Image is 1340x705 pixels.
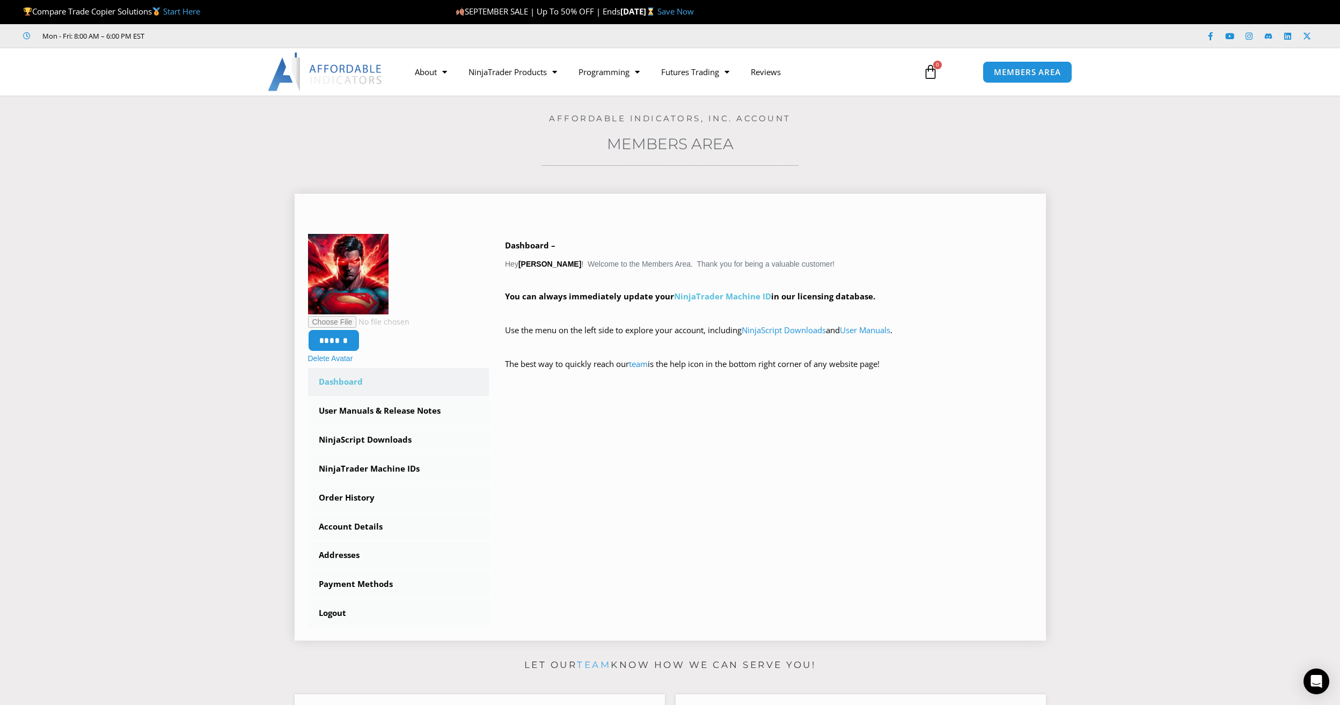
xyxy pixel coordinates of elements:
[933,61,942,69] span: 0
[505,357,1033,387] p: The best way to quickly reach our is the help icon in the bottom right corner of any website page!
[268,53,383,91] img: LogoAI | Affordable Indicators – NinjaTrader
[983,61,1072,83] a: MEMBERS AREA
[152,8,160,16] img: 🥇
[308,484,489,512] a: Order History
[647,8,655,16] img: ⌛
[907,56,954,87] a: 0
[458,60,568,84] a: NinjaTrader Products
[23,6,200,17] span: Compare Trade Copier Solutions
[308,426,489,454] a: NinjaScript Downloads
[505,323,1033,353] p: Use the menu on the left side to explore your account, including and .
[308,455,489,483] a: NinjaTrader Machine IDs
[163,6,200,17] a: Start Here
[308,513,489,541] a: Account Details
[650,60,740,84] a: Futures Trading
[159,31,320,41] iframe: Customer reviews powered by Trustpilot
[40,30,144,42] span: Mon - Fri: 8:00 AM – 6:00 PM EST
[505,240,555,251] b: Dashboard –
[308,368,489,627] nav: Account pages
[518,260,581,268] strong: [PERSON_NAME]
[295,657,1046,674] p: Let our know how we can serve you!
[568,60,650,84] a: Programming
[1304,669,1329,694] div: Open Intercom Messenger
[742,325,826,335] a: NinjaScript Downloads
[577,659,611,670] a: team
[740,60,792,84] a: Reviews
[404,60,458,84] a: About
[404,60,911,84] nav: Menu
[308,599,489,627] a: Logout
[308,397,489,425] a: User Manuals & Release Notes
[607,135,734,153] a: Members Area
[674,291,771,302] a: NinjaTrader Machine ID
[629,358,648,369] a: team
[840,325,890,335] a: User Manuals
[308,541,489,569] a: Addresses
[308,570,489,598] a: Payment Methods
[549,113,791,123] a: Affordable Indicators, Inc. Account
[657,6,694,17] a: Save Now
[24,8,32,16] img: 🏆
[456,8,464,16] img: 🍂
[505,238,1033,387] div: Hey ! Welcome to the Members Area. Thank you for being a valuable customer!
[994,68,1061,76] span: MEMBERS AREA
[505,291,875,302] strong: You can always immediately update your in our licensing database.
[456,6,620,17] span: SEPTEMBER SALE | Up To 50% OFF | Ends
[308,354,353,363] a: Delete Avatar
[308,234,389,314] img: dhek65w-312c7471-44ab-44ec-803f-ebbabcd7c995-150x150.jpg
[620,6,657,17] strong: [DATE]
[308,368,489,396] a: Dashboard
